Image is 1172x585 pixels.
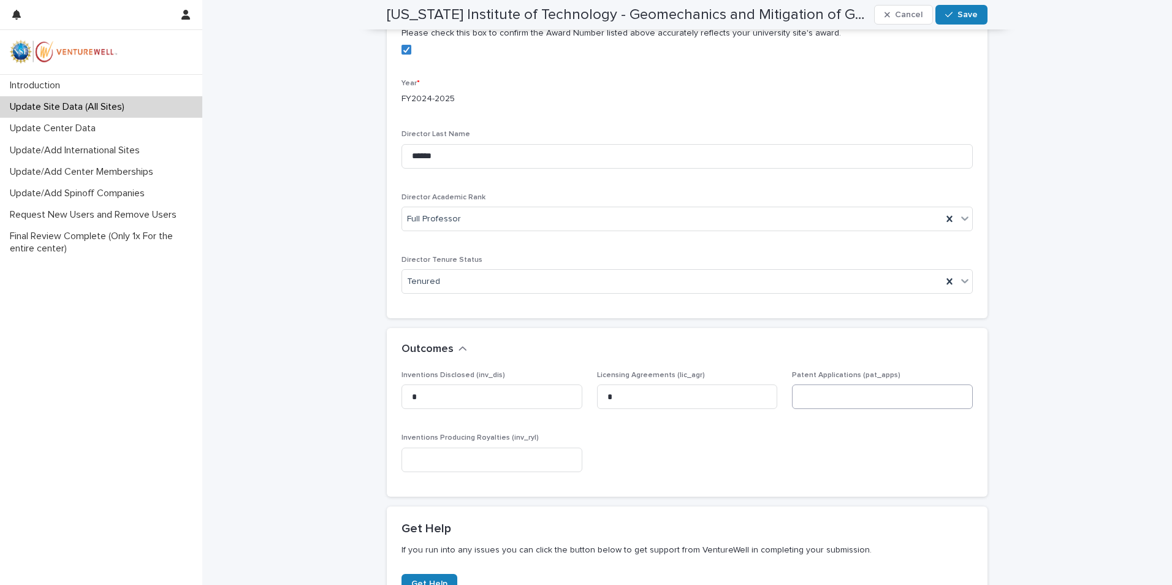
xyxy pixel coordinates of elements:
[5,123,105,134] p: Update Center Data
[407,213,461,226] span: Full Professor
[401,93,973,105] p: FY2024-2025
[792,372,900,379] span: Patent Applications (pat_apps)
[597,372,705,379] span: Licensing Agreements (lic_agr)
[5,80,70,91] p: Introduction
[401,27,973,40] p: Please check this box to confirm the Award Number listed above accurately reflects your universit...
[5,145,150,156] p: Update/Add International Sites
[401,194,485,201] span: Director Academic Rank
[935,5,987,25] button: Save
[401,343,467,356] button: Outcomes
[401,545,973,556] p: If you run into any issues you can click the button below to get support from VentureWell in comp...
[401,521,973,536] h2: Get Help
[407,275,440,288] span: Tenured
[5,231,202,254] p: Final Review Complete (Only 1x For the entire center)
[401,434,539,442] span: Inventions Producing Royalties (inv_ryl)
[5,188,154,199] p: Update/Add Spinoff Companies
[401,343,454,356] h2: Outcomes
[401,372,505,379] span: Inventions Disclosed (inv_dis)
[874,5,933,25] button: Cancel
[5,209,186,221] p: Request New Users and Remove Users
[5,166,163,178] p: Update/Add Center Memberships
[895,10,923,19] span: Cancel
[401,256,482,264] span: Director Tenure Status
[10,40,118,64] img: mWhVGmOKROS2pZaMU8FQ
[401,131,470,138] span: Director Last Name
[957,10,978,19] span: Save
[401,80,420,87] span: Year
[387,6,869,24] h2: California Institute of Technology - Geomechanics and Mitigation of Geohazards, FY2024-2025
[5,101,134,113] p: Update Site Data (All Sites)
